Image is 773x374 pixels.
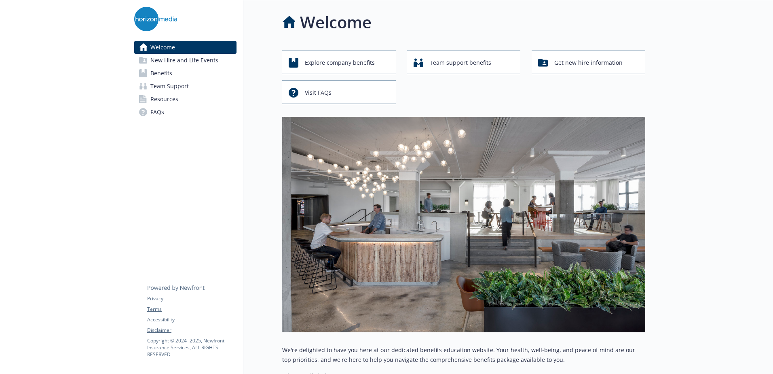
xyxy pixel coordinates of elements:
[300,10,372,34] h1: Welcome
[147,316,236,323] a: Accessibility
[305,85,332,100] span: Visit FAQs
[305,55,375,70] span: Explore company benefits
[134,67,237,80] a: Benefits
[430,55,491,70] span: Team support benefits
[150,93,178,106] span: Resources
[554,55,623,70] span: Get new hire information
[150,80,189,93] span: Team Support
[134,106,237,119] a: FAQs
[147,295,236,302] a: Privacy
[134,54,237,67] a: New Hire and Life Events
[147,337,236,358] p: Copyright © 2024 - 2025 , Newfront Insurance Services, ALL RIGHTS RESERVED
[147,327,236,334] a: Disclaimer
[282,51,396,74] button: Explore company benefits
[282,117,645,332] img: overview page banner
[150,41,175,54] span: Welcome
[282,345,645,365] p: We're delighted to have you here at our dedicated benefits education website. Your health, well-b...
[282,81,396,104] button: Visit FAQs
[150,67,172,80] span: Benefits
[532,51,645,74] button: Get new hire information
[134,80,237,93] a: Team Support
[134,41,237,54] a: Welcome
[134,93,237,106] a: Resources
[407,51,521,74] button: Team support benefits
[150,106,164,119] span: FAQs
[147,306,236,313] a: Terms
[150,54,218,67] span: New Hire and Life Events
